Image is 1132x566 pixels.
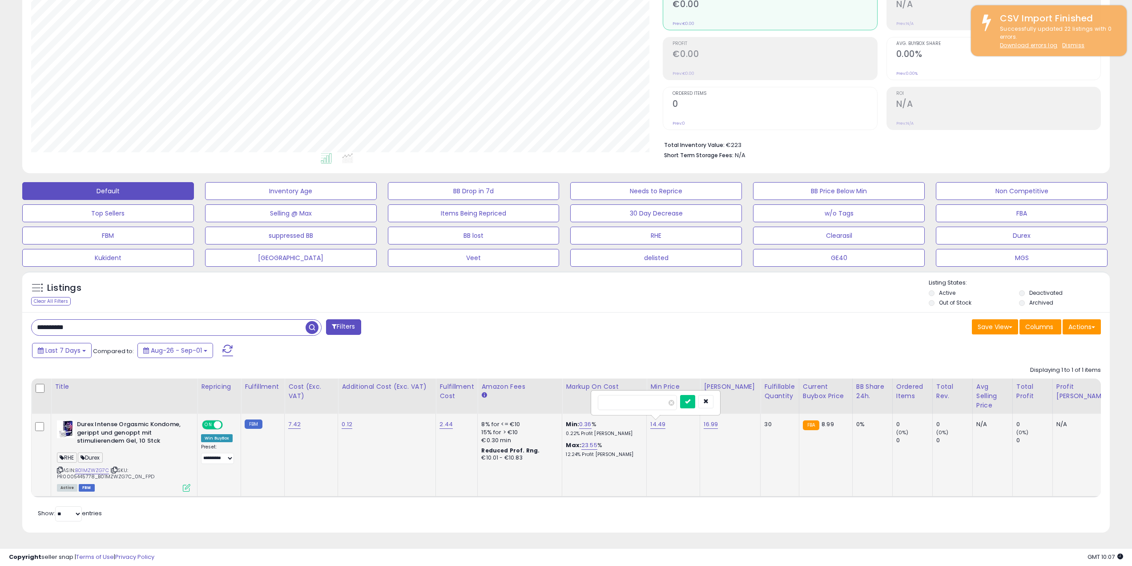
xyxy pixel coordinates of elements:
[753,249,925,267] button: GE40
[201,434,233,442] div: Win BuyBox
[288,420,301,429] a: 7.42
[326,319,361,335] button: Filters
[1030,366,1101,375] div: Displaying 1 to 1 of 1 items
[753,204,925,222] button: w/o Tags
[78,452,103,463] span: Durex
[936,227,1108,244] button: Durex
[388,204,560,222] button: Items Being Repriced
[388,227,560,244] button: BB lost
[9,553,41,561] strong: Copyright
[203,421,214,429] span: ON
[1016,429,1029,436] small: (0%)
[673,121,685,126] small: Prev: 0
[481,428,555,436] div: 15% for > €10
[1088,553,1123,561] span: 2025-09-9 10:07 GMT
[481,454,555,462] div: €10.01 - €10.83
[896,21,914,26] small: Prev: N/A
[342,382,432,391] div: Additional Cost (Exc. VAT)
[93,347,134,355] span: Compared to:
[936,249,1108,267] button: MGS
[245,419,262,429] small: FBM
[342,420,352,429] a: 0.12
[570,204,742,222] button: 30 Day Decrease
[151,346,202,355] span: Aug-26 - Sep-01
[896,121,914,126] small: Prev: N/A
[205,204,377,222] button: Selling @ Max
[579,420,592,429] a: 0.36
[735,151,745,159] span: N/A
[222,421,236,429] span: OFF
[929,279,1110,287] p: Listing States:
[439,382,474,401] div: Fulfillment Cost
[1056,420,1106,428] div: N/A
[673,99,877,111] h2: 0
[201,444,234,464] div: Preset:
[22,249,194,267] button: Kukident
[896,429,909,436] small: (0%)
[47,282,81,294] h5: Listings
[1019,319,1061,334] button: Columns
[993,25,1120,50] div: Successfully updated 22 listings with 0 errors.
[205,227,377,244] button: suppressed BB
[1063,319,1101,334] button: Actions
[481,436,555,444] div: €0.30 min
[896,71,918,76] small: Prev: 0.00%
[570,249,742,267] button: delisted
[673,49,877,61] h2: €0.00
[1016,436,1052,444] div: 0
[205,249,377,267] button: [GEOGRAPHIC_DATA]
[22,182,194,200] button: Default
[570,182,742,200] button: Needs to Reprice
[896,382,929,401] div: Ordered Items
[803,382,849,401] div: Current Buybox Price
[976,382,1009,410] div: Avg Selling Price
[31,297,71,305] div: Clear All Filters
[939,289,955,297] label: Active
[388,249,560,267] button: Veet
[673,91,877,96] span: Ordered Items
[664,139,1094,150] li: €223
[566,452,640,458] p: 12.24% Profit [PERSON_NAME]
[1029,299,1053,306] label: Archived
[753,182,925,200] button: BB Price Below Min
[22,204,194,222] button: Top Sellers
[245,382,281,391] div: Fulfillment
[562,379,647,414] th: The percentage added to the cost of goods (COGS) that forms the calculator for Min & Max prices.
[664,141,725,149] b: Total Inventory Value:
[764,420,792,428] div: 30
[764,382,795,401] div: Fulfillable Quantity
[972,319,1018,334] button: Save View
[673,71,694,76] small: Prev: €0.00
[22,227,194,244] button: FBM
[896,436,932,444] div: 0
[566,382,643,391] div: Markup on Cost
[896,49,1100,61] h2: 0.00%
[1029,289,1063,297] label: Deactivated
[566,420,579,428] b: Min:
[936,420,972,428] div: 0
[201,382,237,391] div: Repricing
[704,420,718,429] a: 16.99
[566,420,640,437] div: %
[936,436,972,444] div: 0
[673,41,877,46] span: Profit
[939,299,971,306] label: Out of Stock
[856,420,886,428] div: 0%
[45,346,81,355] span: Last 7 Days
[388,182,560,200] button: BB Drop in 7d
[896,91,1100,96] span: ROI
[57,420,75,438] img: 41-yCg1v4VL._SL40_.jpg
[566,441,640,458] div: %
[57,452,77,463] span: RHE
[57,467,154,480] span: | SKU: PR0005445778_B01MZWZG7C_0N_FPD
[77,420,185,448] b: Durex Intense Orgasmic Kondome, gerippt und genoppt mit stimulierendem Gel, 10 Stck
[650,420,665,429] a: 14.49
[76,553,114,561] a: Terms of Use
[137,343,213,358] button: Aug-26 - Sep-01
[896,420,932,428] div: 0
[481,447,540,454] b: Reduced Prof. Rng.
[993,12,1120,25] div: CSV Import Finished
[57,420,190,491] div: ASIN:
[1025,322,1053,331] span: Columns
[976,420,1006,428] div: N/A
